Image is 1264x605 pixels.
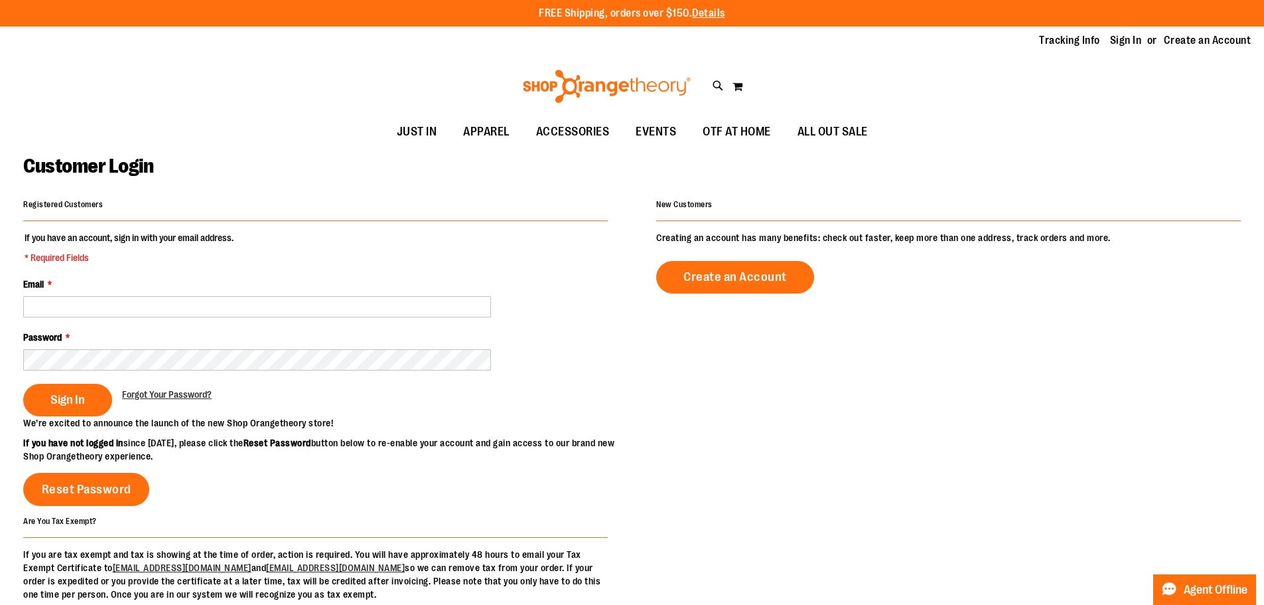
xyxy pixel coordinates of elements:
a: Details [692,7,725,19]
span: ACCESSORIES [536,117,610,147]
strong: Reset Password [244,438,311,448]
button: Sign In [23,384,112,416]
a: [EMAIL_ADDRESS][DOMAIN_NAME] [266,562,405,573]
span: Customer Login [23,155,153,177]
span: Password [23,332,62,343]
a: [EMAIL_ADDRESS][DOMAIN_NAME] [113,562,251,573]
p: since [DATE], please click the button below to re-enable your account and gain access to our bran... [23,436,632,463]
span: Agent Offline [1184,584,1247,596]
span: EVENTS [636,117,676,147]
p: Creating an account has many benefits: check out faster, keep more than one address, track orders... [656,231,1241,244]
img: Shop Orangetheory [521,70,693,103]
span: JUST IN [397,117,437,147]
a: Reset Password [23,473,149,506]
p: If you are tax exempt and tax is showing at the time of order, action is required. You will have ... [23,548,608,601]
a: Create an Account [656,261,814,294]
button: Agent Offline [1153,574,1256,605]
legend: If you have an account, sign in with your email address. [23,231,235,264]
span: Create an Account [683,270,787,284]
span: Sign In [50,392,85,407]
strong: If you have not logged in [23,438,123,448]
span: Forgot Your Password? [122,389,212,400]
strong: Registered Customers [23,200,103,209]
span: APPAREL [463,117,510,147]
a: Sign In [1110,33,1142,48]
span: * Required Fields [25,251,234,264]
p: We’re excited to announce the launch of the new Shop Orangetheory store! [23,416,632,430]
span: OTF AT HOME [703,117,771,147]
a: Create an Account [1164,33,1251,48]
span: ALL OUT SALE [798,117,868,147]
span: Reset Password [42,482,131,497]
p: FREE Shipping, orders over $150. [539,6,725,21]
strong: New Customers [656,200,713,209]
span: Email [23,279,44,290]
a: Tracking Info [1039,33,1100,48]
a: Forgot Your Password? [122,388,212,401]
strong: Are You Tax Exempt? [23,516,97,525]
